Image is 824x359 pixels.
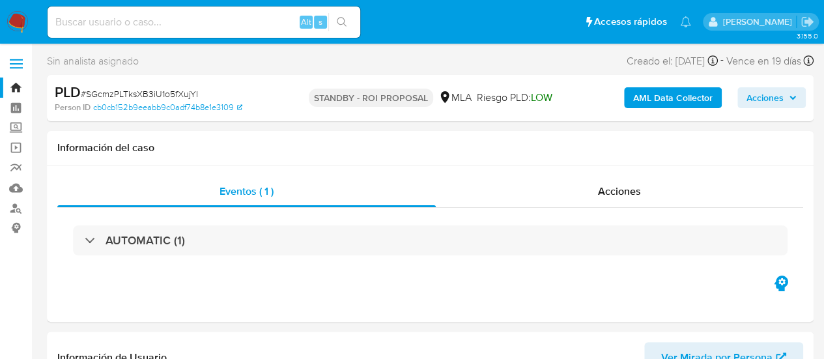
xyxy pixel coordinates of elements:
[106,233,185,248] h3: AUTOMATIC (1)
[438,91,472,105] div: MLA
[627,52,718,70] div: Creado el: [DATE]
[48,14,360,31] input: Buscar usuario o caso...
[633,87,713,108] b: AML Data Collector
[309,89,433,107] p: STANDBY - ROI PROPOSAL
[57,141,803,154] h1: Información del caso
[55,81,81,102] b: PLD
[531,90,552,105] span: LOW
[319,16,322,28] span: s
[801,15,814,29] a: Salir
[680,16,691,27] a: Notificaciones
[55,102,91,113] b: Person ID
[598,184,641,199] span: Acciones
[93,102,242,113] a: cb0cb152b9eeabb9c0adf74b8e1e3109
[477,91,552,105] span: Riesgo PLD:
[722,16,796,28] p: gabriela.sanchez@mercadolibre.com
[47,54,139,68] span: Sin analista asignado
[737,87,806,108] button: Acciones
[220,184,274,199] span: Eventos ( 1 )
[81,87,198,100] span: # SGcmzPLTksXB3iU1o5fXujYI
[746,87,784,108] span: Acciones
[726,54,801,68] span: Vence en 19 días
[301,16,311,28] span: Alt
[720,52,724,70] span: -
[594,15,667,29] span: Accesos rápidos
[624,87,722,108] button: AML Data Collector
[73,225,788,255] div: AUTOMATIC (1)
[328,13,355,31] button: search-icon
